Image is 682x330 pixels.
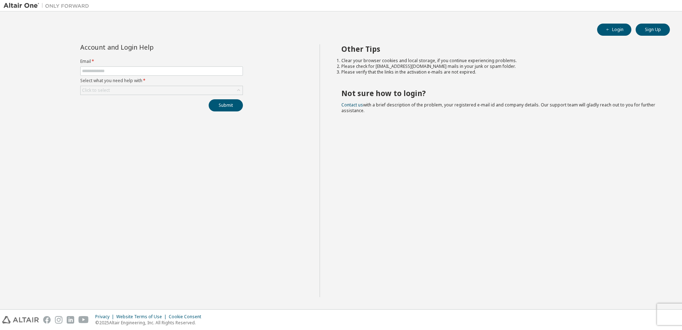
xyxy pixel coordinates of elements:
div: Privacy [95,314,116,320]
img: youtube.svg [78,316,89,324]
img: linkedin.svg [67,316,74,324]
button: Submit [209,99,243,111]
label: Select what you need help with [80,78,243,84]
img: altair_logo.svg [2,316,39,324]
label: Email [80,59,243,64]
li: Please check for [EMAIL_ADDRESS][DOMAIN_NAME] mails in your junk or spam folder. [341,64,657,69]
h2: Not sure how to login? [341,89,657,98]
img: facebook.svg [43,316,51,324]
div: Cookie Consent [169,314,205,320]
p: © 2025 Altair Engineering, Inc. All Rights Reserved. [95,320,205,326]
h2: Other Tips [341,44,657,54]
img: instagram.svg [55,316,62,324]
a: Contact us [341,102,363,108]
button: Sign Up [636,24,670,36]
li: Please verify that the links in the activation e-mails are not expired. [341,69,657,75]
div: Click to select [81,86,243,95]
li: Clear your browser cookies and local storage, if you continue experiencing problems. [341,58,657,64]
div: Website Terms of Use [116,314,169,320]
div: Click to select [82,87,110,93]
span: with a brief description of the problem, your registered e-mail id and company details. Our suppo... [341,102,655,114]
button: Login [597,24,631,36]
img: Altair One [4,2,93,9]
div: Account and Login Help [80,44,210,50]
